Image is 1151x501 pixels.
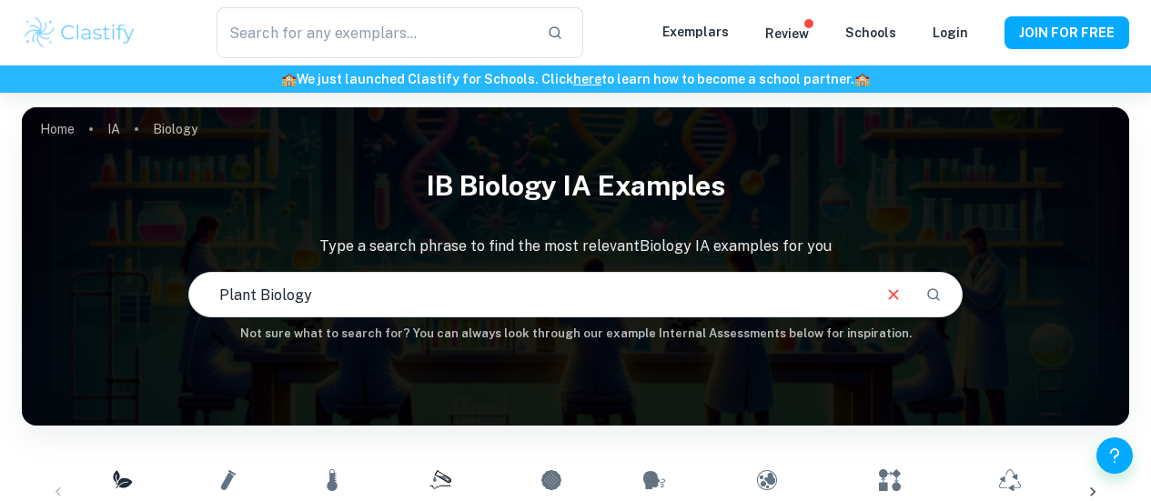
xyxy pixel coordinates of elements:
p: Type a search phrase to find the most relevant Biology IA examples for you [22,235,1129,257]
a: here [573,72,601,86]
a: IA [107,116,120,142]
h6: Not sure what to search for? You can always look through our example Internal Assessments below f... [22,325,1129,343]
span: 🏫 [854,72,870,86]
button: Clear [876,277,911,312]
button: Help and Feedback [1096,437,1133,474]
input: Search for any exemplars... [217,7,533,58]
h1: IB Biology IA examples [22,158,1129,214]
img: Clastify logo [22,15,137,51]
input: E.g. photosynthesis, coffee and protein, HDI and diabetes... [189,269,870,320]
h6: We just launched Clastify for Schools. Click to learn how to become a school partner. [4,69,1147,89]
span: 🏫 [281,72,297,86]
button: JOIN FOR FREE [1005,16,1129,49]
p: Exemplars [662,22,729,42]
a: Schools [845,25,896,40]
p: Biology [153,119,197,139]
p: Review [765,24,809,44]
a: Login [933,25,968,40]
a: Home [40,116,75,142]
button: Search [918,279,949,310]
